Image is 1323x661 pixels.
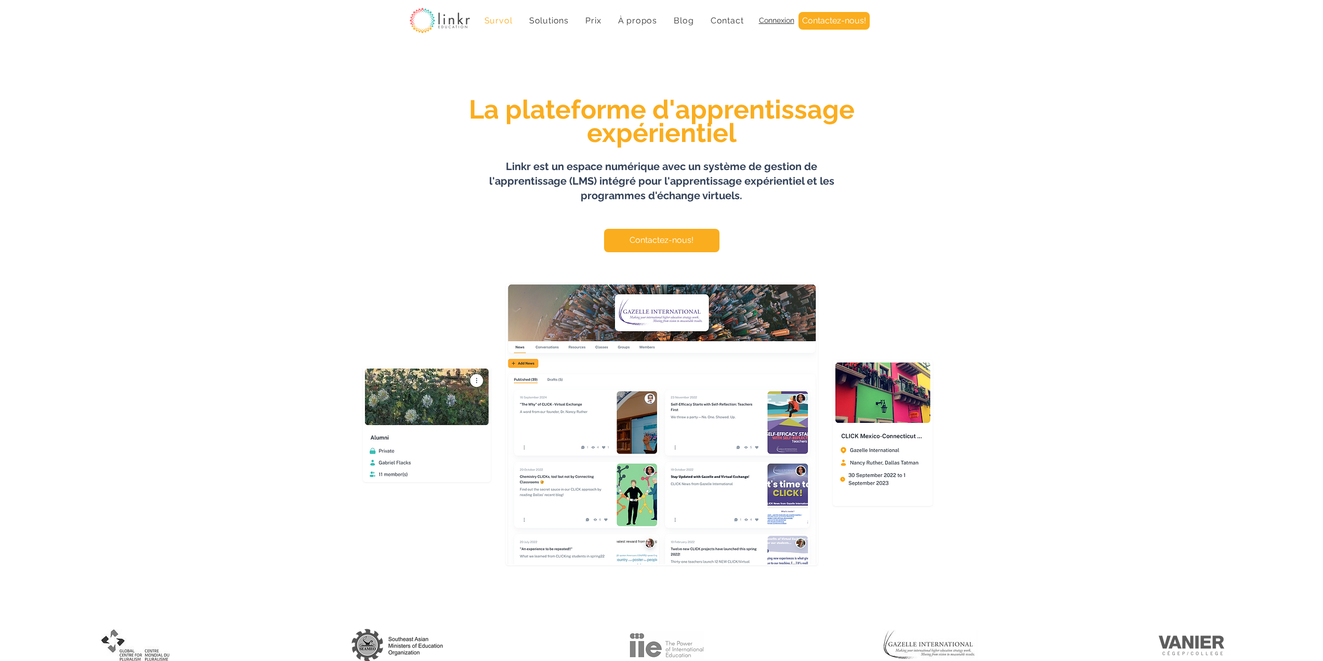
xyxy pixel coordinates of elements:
a: Blog [667,10,700,31]
img: institute-of-international-education-iie-logo-nb.png [630,630,704,660]
a: Prix [579,10,607,31]
div: À propos [612,10,664,31]
span: Solutions [529,16,569,25]
img: linkr hero 1.png [507,284,817,564]
span: La plateforme d'apprentissage expérientiel [469,94,855,148]
span: Contactez-nous! [802,15,866,27]
span: Contactez-nous! [630,235,693,246]
a: Connexion [759,16,794,24]
img: linkr hero 4.png [364,368,490,481]
span: Blog [674,16,693,25]
a: Contactez-nous! [798,12,870,30]
img: logo_pluralism_edited.jpg [101,629,169,661]
span: À propos [618,16,657,25]
span: Prix [585,16,601,25]
span: Contact [711,16,744,25]
img: logo_gazelle_edited.jpg [884,629,977,661]
span: Linkr est un espace numérique avec un système de gestion de l'apprentissage (LMS) intégré pour l'... [489,160,834,202]
a: Contact [704,10,750,31]
img: linkr hero 2.png [834,361,932,505]
img: linkr_logo_transparentbg.png [410,8,470,33]
a: Contactez-nous! [604,229,719,252]
a: Survol [478,10,519,31]
div: Solutions [523,10,575,31]
span: Survol [484,16,513,25]
nav: Site [478,10,750,31]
